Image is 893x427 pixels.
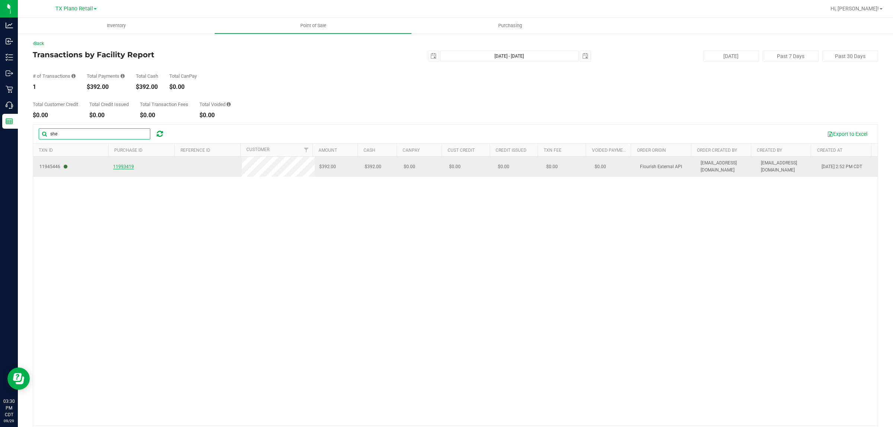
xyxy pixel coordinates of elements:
[87,84,125,90] div: $392.00
[365,163,381,170] span: $392.00
[39,128,150,139] input: Search...
[403,148,420,153] a: CanPay
[6,54,13,61] inline-svg: Inventory
[449,163,461,170] span: $0.00
[822,51,878,62] button: Past 30 Days
[544,148,561,153] a: Txn Fee
[404,163,415,170] span: $0.00
[33,84,76,90] div: 1
[498,163,509,170] span: $0.00
[199,102,231,107] div: Total Voided
[39,148,53,153] a: TXN ID
[6,86,13,93] inline-svg: Retail
[822,163,862,170] span: [DATE] 2:52 PM CDT
[364,148,375,153] a: Cash
[180,148,210,153] a: Reference ID
[18,18,215,33] a: Inventory
[33,41,44,46] a: Back
[6,70,13,77] inline-svg: Outbound
[496,148,526,153] a: Credit Issued
[701,160,752,174] span: [EMAIL_ADDRESS][DOMAIN_NAME]
[757,148,782,153] a: Created By
[6,118,13,125] inline-svg: Reports
[97,22,136,29] span: Inventory
[33,51,314,59] h4: Transactions by Facility Report
[55,6,93,12] span: TX Plano Retail
[703,51,759,62] button: [DATE]
[33,102,78,107] div: Total Customer Credit
[114,148,143,153] a: Purchase ID
[33,74,76,78] div: # of Transactions
[6,102,13,109] inline-svg: Call Center
[697,148,737,153] a: Order Created By
[169,84,197,90] div: $0.00
[136,84,158,90] div: $392.00
[817,148,842,153] a: Created At
[290,22,336,29] span: Point of Sale
[227,102,231,107] i: Sum of all voided payment transaction amounts, excluding tips and transaction fees.
[761,160,813,174] span: [EMAIL_ADDRESS][DOMAIN_NAME]
[89,102,129,107] div: Total Credit Issued
[830,6,879,12] span: Hi, [PERSON_NAME]!
[33,112,78,118] div: $0.00
[121,74,125,78] i: Sum of all successful, non-voided payment transaction amounts, excluding tips and transaction fees.
[6,38,13,45] inline-svg: Inbound
[592,148,629,153] a: Voided Payment
[169,74,197,78] div: Total CanPay
[448,148,475,153] a: Cust Credit
[113,164,134,169] span: 11993419
[140,112,188,118] div: $0.00
[640,163,682,170] span: Flourish External API
[595,163,606,170] span: $0.00
[3,398,15,418] p: 03:30 PM CDT
[488,22,532,29] span: Purchasing
[300,144,313,156] a: Filter
[822,128,872,140] button: Export to Excel
[580,51,590,61] span: select
[136,74,158,78] div: Total Cash
[39,163,67,170] span: 11945446
[140,102,188,107] div: Total Transaction Fees
[6,22,13,29] inline-svg: Analytics
[637,148,666,153] a: Order Origin
[546,163,558,170] span: $0.00
[7,367,30,390] iframe: Resource center
[215,18,412,33] a: Point of Sale
[319,148,337,153] a: Amount
[3,418,15,424] p: 09/29
[763,51,819,62] button: Past 7 Days
[412,18,608,33] a: Purchasing
[428,51,439,61] span: select
[71,74,76,78] i: Count of all successful payment transactions, possibly including voids, refunds, and cash-back fr...
[89,112,129,118] div: $0.00
[246,147,269,152] a: Customer
[319,163,336,170] span: $392.00
[199,112,231,118] div: $0.00
[87,74,125,78] div: Total Payments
